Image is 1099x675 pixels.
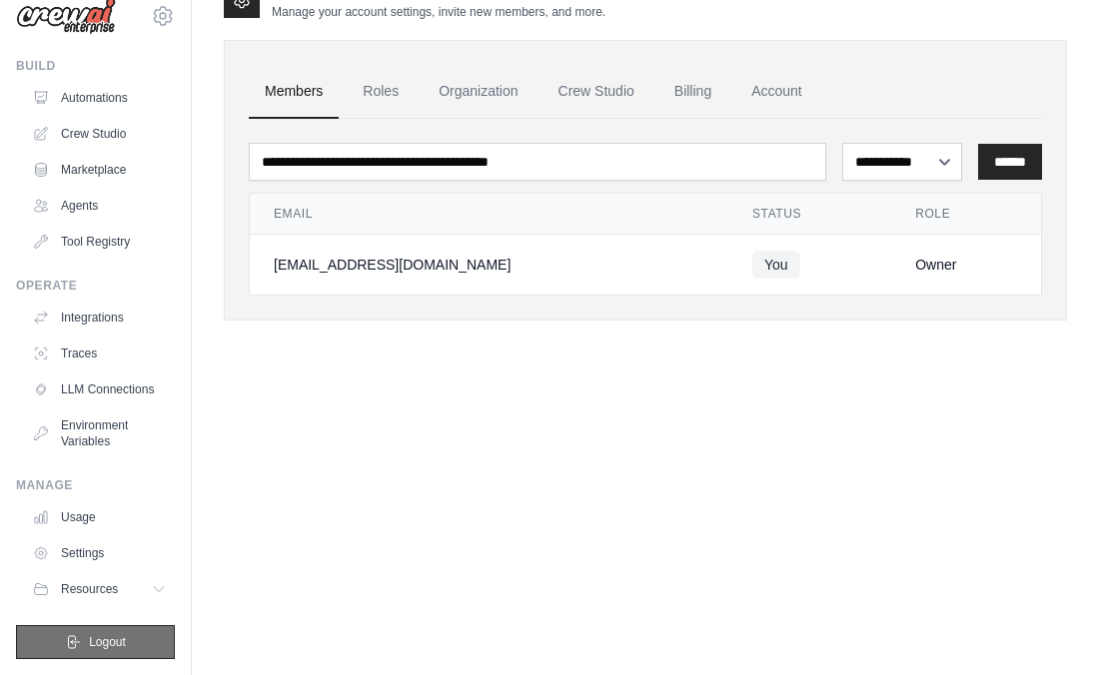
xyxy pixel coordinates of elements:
button: Resources [24,573,175,605]
a: Traces [24,337,175,369]
div: Operate [16,278,175,294]
a: Roles [347,65,415,119]
a: Crew Studio [543,65,650,119]
a: LLM Connections [24,373,175,405]
th: Email [250,194,728,235]
a: Account [735,65,818,119]
th: Role [891,194,1041,235]
a: Automations [24,82,175,114]
a: Agents [24,190,175,222]
span: You [752,251,800,279]
a: Integrations [24,302,175,334]
th: Status [728,194,891,235]
a: Members [249,65,339,119]
p: Manage your account settings, invite new members, and more. [272,4,605,20]
a: Organization [423,65,534,119]
div: Build [16,58,175,74]
div: Manage [16,477,175,493]
a: Billing [658,65,727,119]
a: Usage [24,501,175,533]
div: Owner [915,255,1017,275]
button: Logout [16,625,175,659]
a: Tool Registry [24,226,175,258]
span: Resources [61,581,118,597]
a: Settings [24,537,175,569]
a: Environment Variables [24,409,175,457]
a: Marketplace [24,154,175,186]
a: Crew Studio [24,118,175,150]
span: Logout [89,634,126,650]
div: [EMAIL_ADDRESS][DOMAIN_NAME] [274,255,704,275]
